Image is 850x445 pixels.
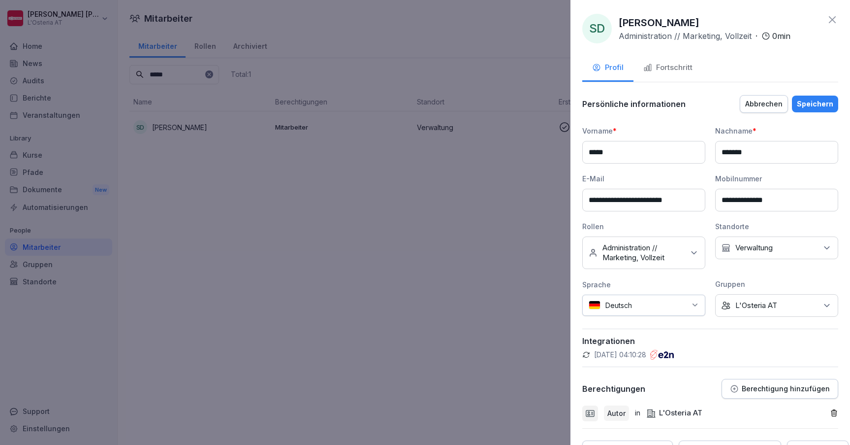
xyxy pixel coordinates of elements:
div: Mobilnummer [715,173,838,184]
p: Administration // Marketing, Vollzeit [619,30,752,42]
div: · [619,30,790,42]
button: Speichern [792,96,838,112]
div: Rollen [582,221,705,232]
div: Speichern [797,99,833,109]
img: de.svg [589,301,600,310]
p: in [635,408,640,419]
div: Profil [592,62,624,73]
p: 0 min [772,30,790,42]
div: Sprache [582,279,705,290]
button: Fortschritt [633,55,702,82]
p: Integrationen [582,336,838,346]
button: Profil [582,55,633,82]
p: L'Osteria AT [735,301,777,310]
div: Nachname [715,126,838,136]
div: SD [582,14,612,43]
p: [PERSON_NAME] [619,15,699,30]
div: Abbrechen [745,99,783,109]
p: Verwaltung [735,243,773,253]
button: Abbrechen [740,95,788,113]
div: Vorname [582,126,705,136]
p: Berechtigung hinzufügen [742,385,830,393]
div: L'Osteria AT [646,408,702,419]
p: Persönliche informationen [582,99,686,109]
p: [DATE] 04:10:28 [594,350,646,360]
img: e2n.png [650,350,674,360]
p: Administration // Marketing, Vollzeit [602,243,684,263]
div: Gruppen [715,279,838,289]
div: Fortschritt [643,62,693,73]
p: Berechtigungen [582,384,645,394]
div: E-Mail [582,173,705,184]
div: Standorte [715,221,838,232]
div: Deutsch [582,295,705,316]
button: Berechtigung hinzufügen [722,379,838,399]
p: Autor [607,408,626,418]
